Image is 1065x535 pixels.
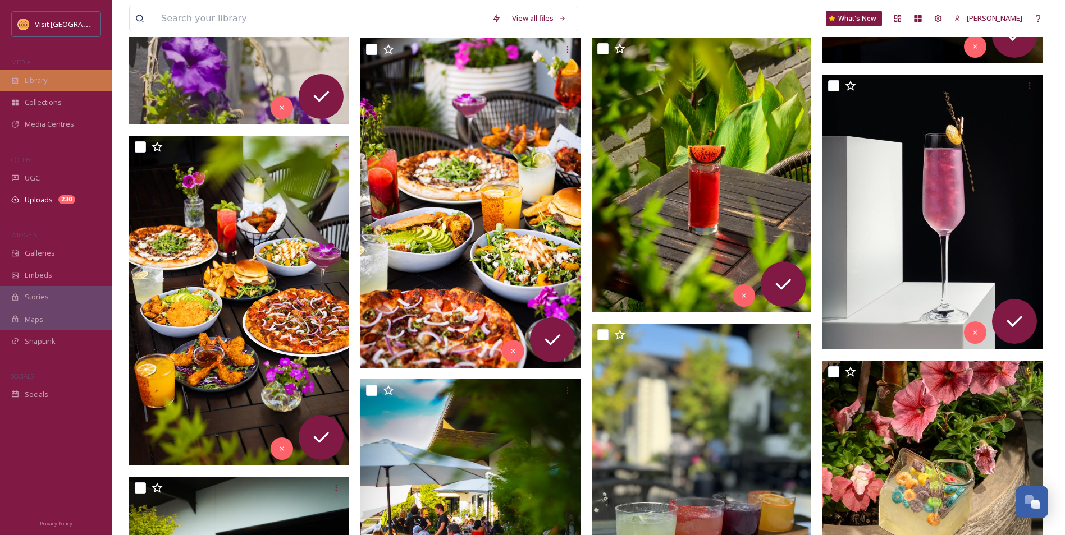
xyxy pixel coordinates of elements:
span: SOCIALS [11,372,34,380]
span: [PERSON_NAME] [967,13,1022,23]
img: ext_1754597979.462726_Dhillon@pibarwoodbridge.com-IMG_8452.jpeg [822,75,1043,349]
span: WIDGETS [11,230,37,239]
img: Square%20Social%20Visit%20Lodi.png [18,19,29,30]
img: ext_1754597984.208994_Dhillon@pibarwoodbridge.com-Full Spread 2.jpeg [360,38,581,368]
span: Stories [25,292,49,302]
span: Maps [25,314,43,325]
span: UGC [25,173,40,183]
input: Search your library [156,6,486,31]
span: SnapLink [25,336,56,347]
span: Embeds [25,270,52,280]
span: Socials [25,389,48,400]
span: Library [25,75,47,86]
span: Media Centres [25,119,74,130]
a: What's New [826,11,882,26]
img: ext_1754597984.267983_Dhillon@pibarwoodbridge.com-Full Spread.jpeg [129,136,349,465]
div: 230 [58,195,75,204]
a: View all files [506,7,572,29]
span: Privacy Policy [40,520,72,527]
span: Visit [GEOGRAPHIC_DATA] [35,19,122,29]
a: Privacy Policy [40,516,72,529]
span: COLLECT [11,155,35,164]
span: Collections [25,97,62,108]
a: [PERSON_NAME] [948,7,1028,29]
button: Open Chat [1016,486,1048,518]
span: Uploads [25,195,53,205]
span: MEDIA [11,58,31,66]
img: ext_1754597980.229849_Dhillon@pibarwoodbridge.com-IMG_8519.jpeg [592,38,812,312]
span: Galleries [25,248,55,259]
